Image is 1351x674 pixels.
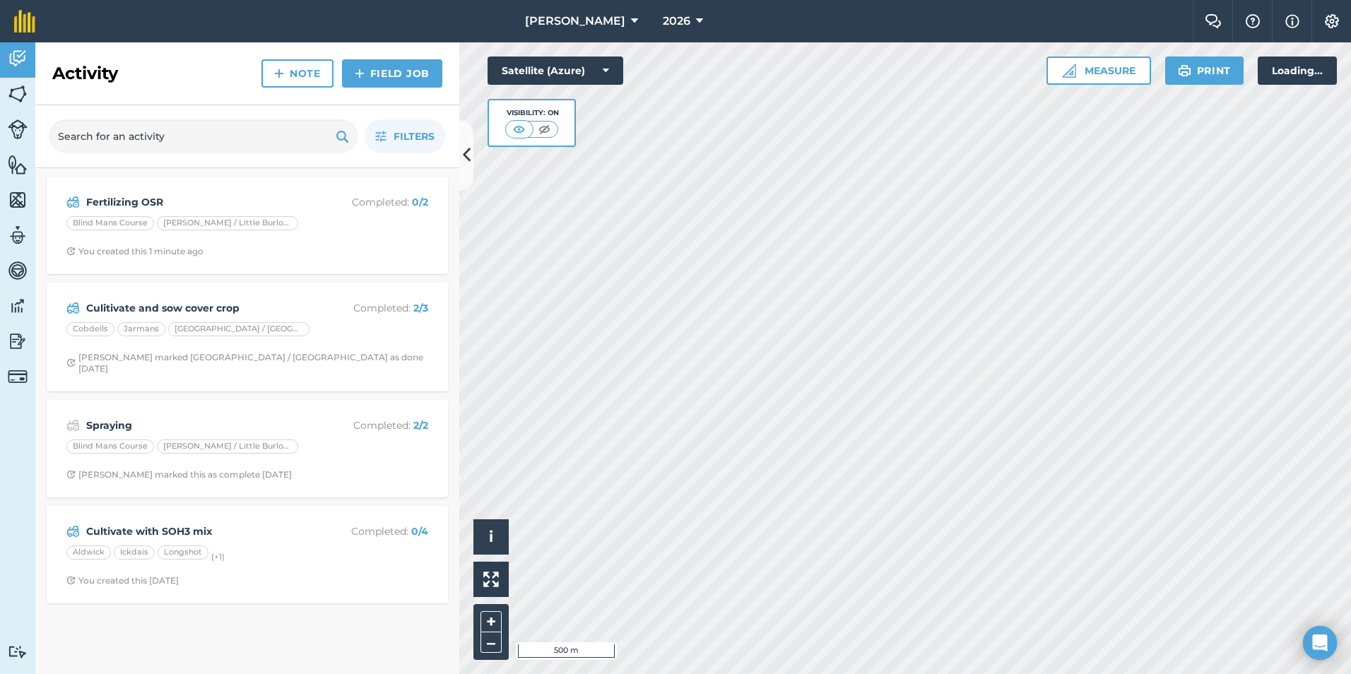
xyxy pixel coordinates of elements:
[66,246,203,257] div: You created this 1 minute ago
[274,65,284,82] img: svg+xml;base64,PHN2ZyB4bWxucz0iaHR0cDovL3d3dy53My5vcmcvMjAwMC9zdmciIHdpZHRoPSIxNCIgaGVpZ2h0PSIyNC...
[488,57,623,85] button: Satellite (Azure)
[211,552,225,562] small: (+ 1 )
[55,514,439,595] a: Cultivate with SOH3 mixCompleted: 0/4AldwickIckdaisLongshot(+1)Clock with arrow pointing clockwis...
[411,525,428,538] strong: 0 / 4
[536,122,553,136] img: svg+xml;base64,PHN2ZyB4bWxucz0iaHR0cDovL3d3dy53My5vcmcvMjAwMC9zdmciIHdpZHRoPSI1MCIgaGVpZ2h0PSI0MC...
[66,417,80,434] img: svg+xml;base64,PD94bWwgdmVyc2lvbj0iMS4wIiBlbmNvZGluZz0idXRmLTgiPz4KPCEtLSBHZW5lcmF0b3I6IEFkb2JlIE...
[8,645,28,658] img: svg+xml;base64,PD94bWwgdmVyc2lvbj0iMS4wIiBlbmNvZGluZz0idXRmLTgiPz4KPCEtLSBHZW5lcmF0b3I6IEFkb2JlIE...
[55,408,439,489] a: SprayingCompleted: 2/2Blind Mans Course[PERSON_NAME] / Little BurloesClock with arrow pointing cl...
[55,291,439,383] a: Culitivate and sow cover cropCompleted: 2/3CobdellsJarmans[GEOGRAPHIC_DATA] / [GEOGRAPHIC_DATA]Cl...
[336,128,349,145] img: svg+xml;base64,PHN2ZyB4bWxucz0iaHR0cDovL3d3dy53My5vcmcvMjAwMC9zdmciIHdpZHRoPSIxOSIgaGVpZ2h0PSIyNC...
[8,225,28,246] img: svg+xml;base64,PD94bWwgdmVyc2lvbj0iMS4wIiBlbmNvZGluZz0idXRmLTgiPz4KPCEtLSBHZW5lcmF0b3I6IEFkb2JlIE...
[342,59,442,88] a: Field Job
[1165,57,1244,85] button: Print
[66,523,80,540] img: svg+xml;base64,PD94bWwgdmVyc2lvbj0iMS4wIiBlbmNvZGluZz0idXRmLTgiPz4KPCEtLSBHZW5lcmF0b3I6IEFkb2JlIE...
[473,519,509,555] button: i
[1205,14,1222,28] img: Two speech bubbles overlapping with the left bubble in the forefront
[8,367,28,386] img: svg+xml;base64,PD94bWwgdmVyc2lvbj0iMS4wIiBlbmNvZGluZz0idXRmLTgiPz4KPCEtLSBHZW5lcmF0b3I6IEFkb2JlIE...
[1303,626,1337,660] div: Open Intercom Messenger
[86,300,310,316] strong: Culitivate and sow cover crop
[316,300,428,316] p: Completed :
[66,469,292,480] div: [PERSON_NAME] marked this as complete [DATE]
[8,48,28,69] img: svg+xml;base64,PD94bWwgdmVyc2lvbj0iMS4wIiBlbmNvZGluZz0idXRmLTgiPz4KPCEtLSBHZW5lcmF0b3I6IEFkb2JlIE...
[1046,57,1151,85] button: Measure
[168,322,309,336] div: [GEOGRAPHIC_DATA] / [GEOGRAPHIC_DATA]
[55,185,439,266] a: Fertilizing OSRCompleted: 0/2Blind Mans Course[PERSON_NAME] / Little BurloesClock with arrow poin...
[412,196,428,208] strong: 0 / 2
[8,83,28,105] img: svg+xml;base64,PHN2ZyB4bWxucz0iaHR0cDovL3d3dy53My5vcmcvMjAwMC9zdmciIHdpZHRoPSI1NiIgaGVpZ2h0PSI2MC...
[1258,57,1337,85] div: Loading...
[66,300,80,317] img: svg+xml;base64,PD94bWwgdmVyc2lvbj0iMS4wIiBlbmNvZGluZz0idXRmLTgiPz4KPCEtLSBHZW5lcmF0b3I6IEFkb2JlIE...
[510,122,528,136] img: svg+xml;base64,PHN2ZyB4bWxucz0iaHR0cDovL3d3dy53My5vcmcvMjAwMC9zdmciIHdpZHRoPSI1MCIgaGVpZ2h0PSI0MC...
[66,358,76,367] img: Clock with arrow pointing clockwise
[1244,14,1261,28] img: A question mark icon
[157,439,298,454] div: [PERSON_NAME] / Little Burloes
[413,302,428,314] strong: 2 / 3
[86,524,310,539] strong: Cultivate with SOH3 mix
[66,247,76,256] img: Clock with arrow pointing clockwise
[66,216,154,230] div: Blind Mans Course
[1178,62,1191,79] img: svg+xml;base64,PHN2ZyB4bWxucz0iaHR0cDovL3d3dy53My5vcmcvMjAwMC9zdmciIHdpZHRoPSIxOSIgaGVpZ2h0PSIyNC...
[86,418,310,433] strong: Spraying
[316,524,428,539] p: Completed :
[505,107,559,119] div: Visibility: On
[316,418,428,433] p: Completed :
[66,439,154,454] div: Blind Mans Course
[66,575,179,586] div: You created this [DATE]
[66,194,80,211] img: svg+xml;base64,PD94bWwgdmVyc2lvbj0iMS4wIiBlbmNvZGluZz0idXRmLTgiPz4KPCEtLSBHZW5lcmF0b3I6IEFkb2JlIE...
[480,632,502,653] button: –
[66,576,76,585] img: Clock with arrow pointing clockwise
[663,13,690,30] span: 2026
[49,119,358,153] input: Search for an activity
[316,194,428,210] p: Completed :
[8,189,28,211] img: svg+xml;base64,PHN2ZyB4bWxucz0iaHR0cDovL3d3dy53My5vcmcvMjAwMC9zdmciIHdpZHRoPSI1NiIgaGVpZ2h0PSI2MC...
[66,322,114,336] div: Cobdells
[8,295,28,317] img: svg+xml;base64,PD94bWwgdmVyc2lvbj0iMS4wIiBlbmNvZGluZz0idXRmLTgiPz4KPCEtLSBHZW5lcmF0b3I6IEFkb2JlIE...
[66,352,428,374] div: [PERSON_NAME] marked [GEOGRAPHIC_DATA] / [GEOGRAPHIC_DATA] as done [DATE]
[117,322,165,336] div: Jarmans
[8,154,28,175] img: svg+xml;base64,PHN2ZyB4bWxucz0iaHR0cDovL3d3dy53My5vcmcvMjAwMC9zdmciIHdpZHRoPSI1NiIgaGVpZ2h0PSI2MC...
[86,194,310,210] strong: Fertilizing OSR
[14,10,35,32] img: fieldmargin Logo
[157,216,298,230] div: [PERSON_NAME] / Little Burloes
[483,572,499,587] img: Four arrows, one pointing top left, one top right, one bottom right and the last bottom left
[525,13,625,30] span: [PERSON_NAME]
[365,119,445,153] button: Filters
[261,59,334,88] a: Note
[52,62,118,85] h2: Activity
[1285,13,1299,30] img: svg+xml;base64,PHN2ZyB4bWxucz0iaHR0cDovL3d3dy53My5vcmcvMjAwMC9zdmciIHdpZHRoPSIxNyIgaGVpZ2h0PSIxNy...
[480,611,502,632] button: +
[1062,64,1076,78] img: Ruler icon
[114,545,155,560] div: Ickdais
[394,129,435,144] span: Filters
[66,470,76,479] img: Clock with arrow pointing clockwise
[8,119,28,139] img: svg+xml;base64,PD94bWwgdmVyc2lvbj0iMS4wIiBlbmNvZGluZz0idXRmLTgiPz4KPCEtLSBHZW5lcmF0b3I6IEFkb2JlIE...
[355,65,365,82] img: svg+xml;base64,PHN2ZyB4bWxucz0iaHR0cDovL3d3dy53My5vcmcvMjAwMC9zdmciIHdpZHRoPSIxNCIgaGVpZ2h0PSIyNC...
[8,331,28,352] img: svg+xml;base64,PD94bWwgdmVyc2lvbj0iMS4wIiBlbmNvZGluZz0idXRmLTgiPz4KPCEtLSBHZW5lcmF0b3I6IEFkb2JlIE...
[158,545,208,560] div: Longshot
[413,419,428,432] strong: 2 / 2
[1323,14,1340,28] img: A cog icon
[489,528,493,545] span: i
[8,260,28,281] img: svg+xml;base64,PD94bWwgdmVyc2lvbj0iMS4wIiBlbmNvZGluZz0idXRmLTgiPz4KPCEtLSBHZW5lcmF0b3I6IEFkb2JlIE...
[66,545,111,560] div: Aldwick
